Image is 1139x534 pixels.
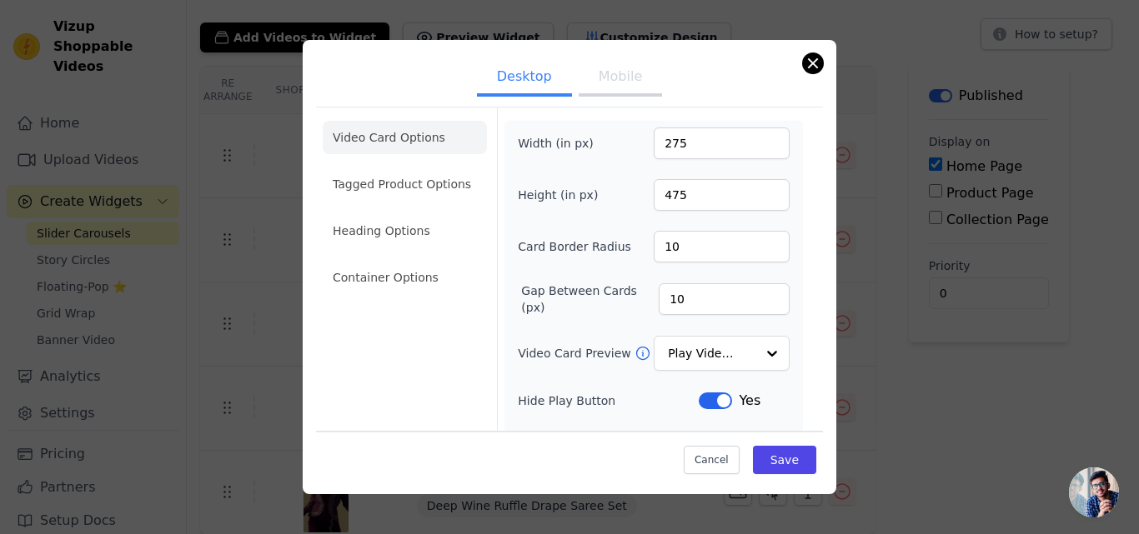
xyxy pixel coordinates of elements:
label: Video Card Preview [518,345,634,362]
button: Cancel [684,446,740,474]
label: Card Border Radius [518,238,631,255]
li: Video Card Options [323,121,487,154]
label: Height (in px) [518,187,609,203]
li: Container Options [323,261,487,294]
label: Gap Between Cards (px) [521,282,659,316]
label: Hide Play Button [518,392,699,409]
button: Desktop [477,60,572,97]
span: Yes [739,391,760,411]
li: Heading Options [323,214,487,247]
a: Open chat [1069,467,1119,517]
button: Save [753,446,816,474]
button: Mobile [579,60,662,97]
button: Close modal [803,53,823,73]
label: Width (in px) [518,135,609,152]
li: Tagged Product Options [323,167,487,201]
